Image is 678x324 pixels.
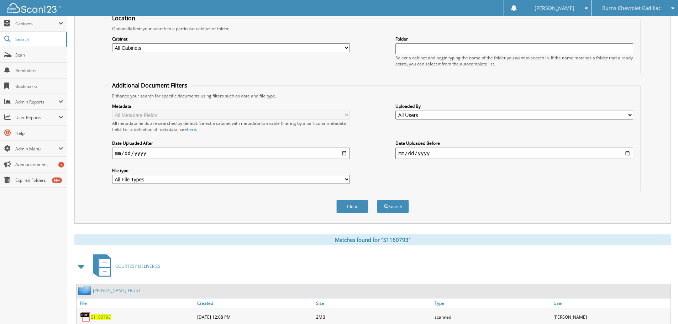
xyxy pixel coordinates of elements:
a: File [77,298,195,308]
a: [PERSON_NAME] TRUST [93,287,141,293]
div: Select a cabinet and begin typing the name of the folder you want to search in. If the name match... [395,55,633,67]
div: 99+ [52,177,62,183]
span: Search [15,36,62,42]
span: Expired Folders [15,177,63,183]
a: Size [314,298,433,308]
div: scanned [433,310,552,324]
label: Cabinet [112,36,350,42]
div: Enhance your search for specific documents using filters such as date and file type. [109,93,637,99]
span: Cabinets [15,21,58,27]
label: Metadata [112,103,350,109]
label: Uploaded By [395,103,633,109]
div: Matches found for "S1160793" [74,234,671,245]
div: [DATE] 12:08 PM [195,310,314,324]
label: Date Uploaded After [112,140,350,146]
img: PDF.png [80,312,91,322]
a: User [552,298,671,308]
div: 1 [58,162,64,168]
a: Type [433,298,552,308]
a: COURTESY DELIVERIES [89,252,161,280]
span: Admin Reports [15,99,58,105]
img: folder2.png [78,286,93,295]
span: [PERSON_NAME] [535,6,574,10]
a: Created [195,298,314,308]
label: Date Uploaded Before [395,140,633,146]
label: Folder [395,36,633,42]
input: end [395,148,633,159]
button: Search [377,200,409,213]
a: here [187,126,196,132]
span: COURTESY DELIVERIES [115,263,161,269]
a: S1160793 [91,314,111,320]
span: Announcements [15,161,63,168]
img: scan123-logo-white.svg [7,3,61,13]
input: start [112,148,350,159]
div: All metadata fields are searched by default. Select a cabinet with metadata to enable filtering b... [112,120,350,132]
span: Admin Menu [15,146,58,152]
span: User Reports [15,115,58,121]
legend: Location [109,14,139,22]
legend: Additional Document Filters [109,81,191,89]
button: Clear [336,200,368,213]
span: Burns Chevrolet Cadillac [602,6,661,10]
label: File type [112,168,350,174]
span: Bookmarks [15,83,63,89]
div: 2MB [314,310,433,324]
span: Reminders [15,68,63,74]
span: Help [15,130,63,136]
div: Optionally limit your search to a particular cabinet or folder [109,26,637,32]
span: Scan [15,52,63,58]
div: [PERSON_NAME] [552,310,671,324]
